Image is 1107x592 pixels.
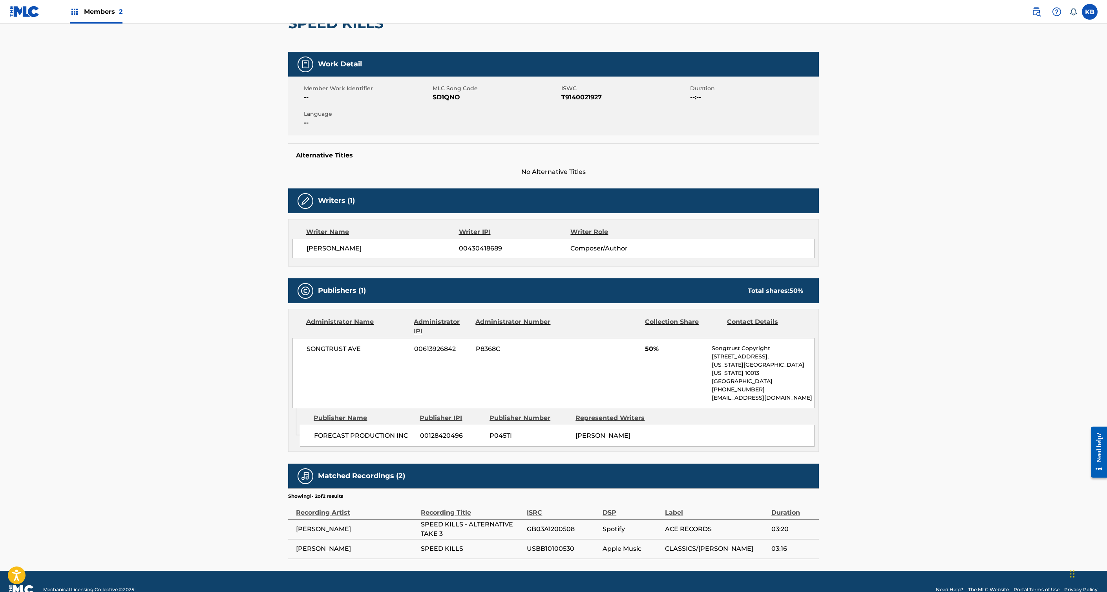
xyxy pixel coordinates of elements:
[301,286,310,296] img: Publishers
[527,544,599,554] span: USBB10100530
[748,286,803,296] div: Total shares:
[490,431,570,440] span: P045TI
[459,227,571,237] div: Writer IPI
[318,286,366,295] h5: Publishers (1)
[1069,8,1077,16] div: Notifications
[304,118,431,128] span: --
[304,84,431,93] span: Member Work Identifier
[296,152,811,159] h5: Alternative Titles
[318,471,405,481] h5: Matched Recordings (2)
[307,244,459,253] span: [PERSON_NAME]
[301,471,310,481] img: Matched Recordings
[712,344,814,353] p: Songtrust Copyright
[1052,7,1061,16] img: help
[690,84,817,93] span: Duration
[304,93,431,102] span: --
[296,524,417,534] span: [PERSON_NAME]
[306,227,459,237] div: Writer Name
[1085,417,1107,488] iframe: Resource Center
[296,544,417,554] span: [PERSON_NAME]
[789,287,803,294] span: 50 %
[318,196,355,205] h5: Writers (1)
[318,60,362,69] h5: Work Detail
[476,344,552,354] span: P8368C
[296,500,417,517] div: Recording Artist
[475,317,552,336] div: Administrator Number
[771,500,815,517] div: Duration
[561,84,688,93] span: ISWC
[1032,7,1041,16] img: search
[421,520,523,539] span: SPEED KILLS - ALTERNATIVE TAKE 3
[645,317,721,336] div: Collection Share
[603,524,661,534] span: Spotify
[459,244,570,253] span: 00430418689
[301,60,310,69] img: Work Detail
[575,413,656,423] div: Represented Writers
[665,524,767,534] span: ACE RECORDS
[421,544,523,554] span: SPEED KILLS
[1068,554,1107,592] iframe: Chat Widget
[645,344,706,354] span: 50%
[420,413,484,423] div: Publisher IPI
[119,8,122,15] span: 2
[288,167,819,177] span: No Alternative Titles
[771,524,815,534] span: 03:20
[433,93,559,102] span: SD1QNO
[712,361,814,377] p: [US_STATE][GEOGRAPHIC_DATA][US_STATE] 10013
[603,544,661,554] span: Apple Music
[1070,562,1075,586] div: Drag
[314,431,414,440] span: FORECAST PRODUCTION INC
[70,7,79,16] img: Top Rightsholders
[712,386,814,394] p: [PHONE_NUMBER]
[771,544,815,554] span: 03:16
[288,493,343,500] p: Showing 1 - 2 of 2 results
[301,196,310,206] img: Writers
[690,93,817,102] span: --:--
[414,344,470,354] span: 00613926842
[84,7,122,16] span: Members
[527,500,599,517] div: ISRC
[304,110,431,118] span: Language
[307,344,408,354] span: SONGTRUST AVE
[712,353,814,361] p: [STREET_ADDRESS],
[1049,4,1065,20] div: Help
[603,500,661,517] div: DSP
[575,432,630,439] span: [PERSON_NAME]
[414,317,469,336] div: Administrator IPI
[665,544,767,554] span: CLASSICS/[PERSON_NAME]
[527,524,599,534] span: GB03A1200508
[712,394,814,402] p: [EMAIL_ADDRESS][DOMAIN_NAME]
[1028,4,1044,20] a: Public Search
[421,500,523,517] div: Recording Title
[490,413,570,423] div: Publisher Number
[1082,4,1098,20] div: User Menu
[665,500,767,517] div: Label
[9,6,40,17] img: MLC Logo
[727,317,803,336] div: Contact Details
[306,317,408,336] div: Administrator Name
[561,93,688,102] span: T9140021927
[570,244,672,253] span: Composer/Author
[420,431,484,440] span: 00128420496
[314,413,414,423] div: Publisher Name
[570,227,672,237] div: Writer Role
[433,84,559,93] span: MLC Song Code
[712,377,814,386] p: [GEOGRAPHIC_DATA]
